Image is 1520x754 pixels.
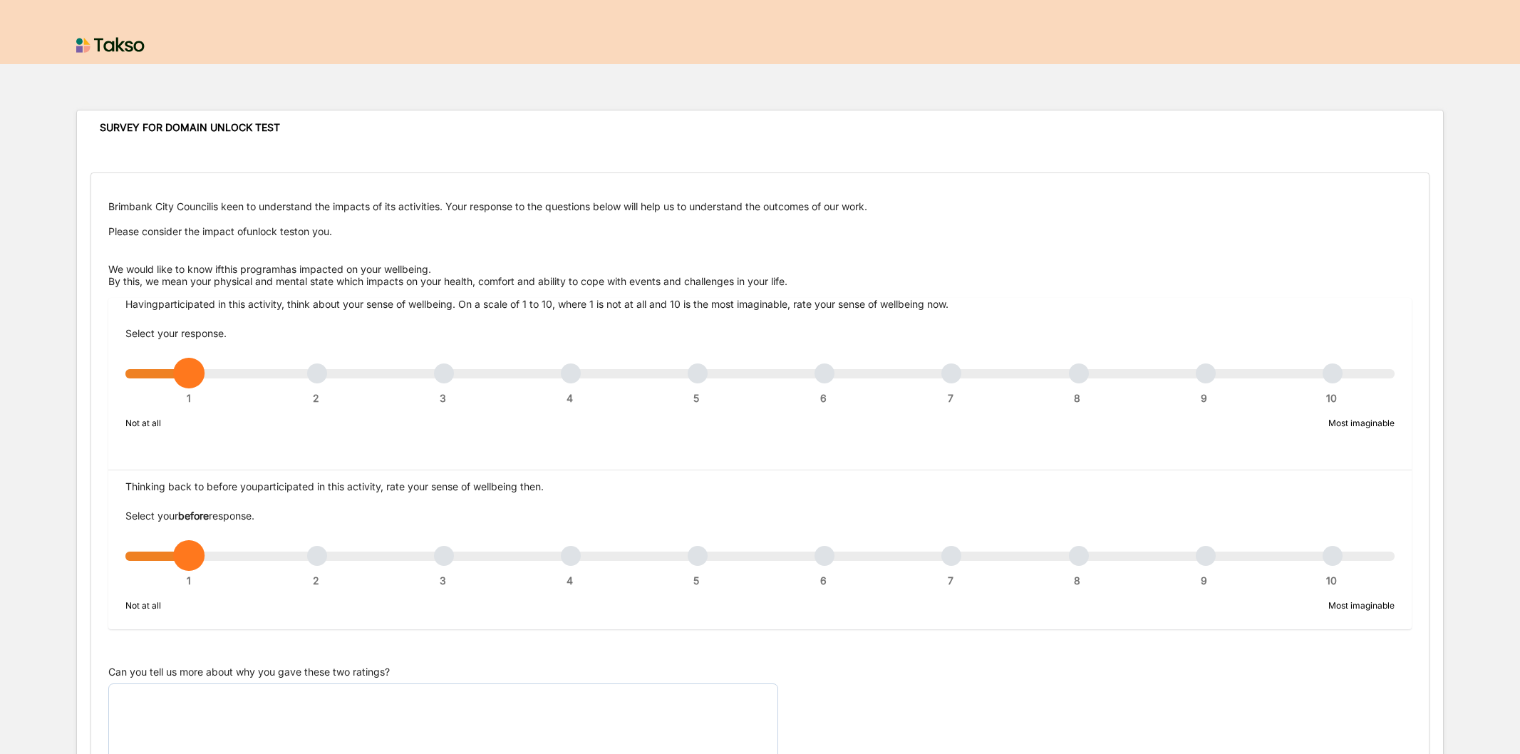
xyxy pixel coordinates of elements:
[125,510,254,522] label: Select your response.
[187,392,191,405] span: 1
[100,121,280,134] div: SURVEY FOR DOMAIN UNLOCK TEST
[257,480,381,492] span: participated in this activity
[187,574,191,587] span: 1
[693,574,699,587] span: 5
[1074,574,1080,587] span: 8
[1328,417,1395,430] label: Most imaginable
[125,298,1395,311] div: Having , think about your sense of wellbeing. On a scale of 1 to 10, where 1 is not at all and 10...
[567,392,573,405] span: 4
[247,225,298,237] span: unlock test
[1201,392,1207,405] span: 9
[440,392,446,405] span: 3
[158,298,281,310] span: participated in this activity
[693,392,699,405] span: 5
[108,200,211,212] span: Brimbank City Council
[221,263,280,275] span: this program
[125,480,1395,493] div: Thinking back to before you , rate your sense of wellbeing then.
[76,31,145,59] img: TaksoLogo
[125,327,227,340] label: Select your response.
[108,263,1412,288] div: We would like to know if has impacted on your wellbeing. By this, we mean your physical and menta...
[1201,574,1207,587] span: 9
[125,599,161,612] label: Not at all
[1326,574,1337,587] span: 10
[567,574,573,587] span: 4
[440,574,446,587] span: 3
[313,392,319,405] span: 2
[820,392,827,405] span: 6
[820,574,827,587] span: 6
[948,392,953,405] span: 7
[125,417,161,430] label: Not at all
[1326,392,1337,405] span: 10
[1328,599,1395,612] label: Most imaginable
[313,574,319,587] span: 2
[178,510,209,522] strong: before
[108,666,390,678] label: Can you tell us more about why you gave these two ratings?
[108,200,1412,263] div: is keen to understand the impacts of its activities. Your response to the questions below will he...
[948,574,953,587] span: 7
[1074,392,1080,405] span: 8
